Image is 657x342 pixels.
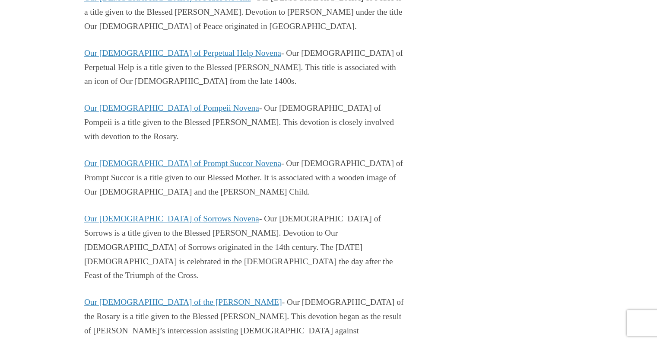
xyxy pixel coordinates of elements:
[84,101,406,144] p: - Our [DEMOGRAPHIC_DATA] of Pompeii is a title given to the Blessed [PERSON_NAME]. This devotion ...
[84,297,282,307] a: Our [DEMOGRAPHIC_DATA] of the [PERSON_NAME]
[84,46,406,89] p: - Our [DEMOGRAPHIC_DATA] of Perpetual Help is a title given to the Blessed [PERSON_NAME]. This ti...
[84,157,406,199] p: - Our [DEMOGRAPHIC_DATA] of Prompt Succor is a title given to our Blessed Mother. It is associate...
[84,214,259,223] a: Our [DEMOGRAPHIC_DATA] of Sorrows Novena
[84,159,281,168] a: Our [DEMOGRAPHIC_DATA] of Prompt Succor Novena
[84,212,406,283] p: - Our [DEMOGRAPHIC_DATA] of Sorrows is a title given to the Blessed [PERSON_NAME]. Devotion to Ou...
[84,103,259,112] a: Our [DEMOGRAPHIC_DATA] of Pompeii Novena
[84,48,281,58] a: Our [DEMOGRAPHIC_DATA] of Perpetual Help Novena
